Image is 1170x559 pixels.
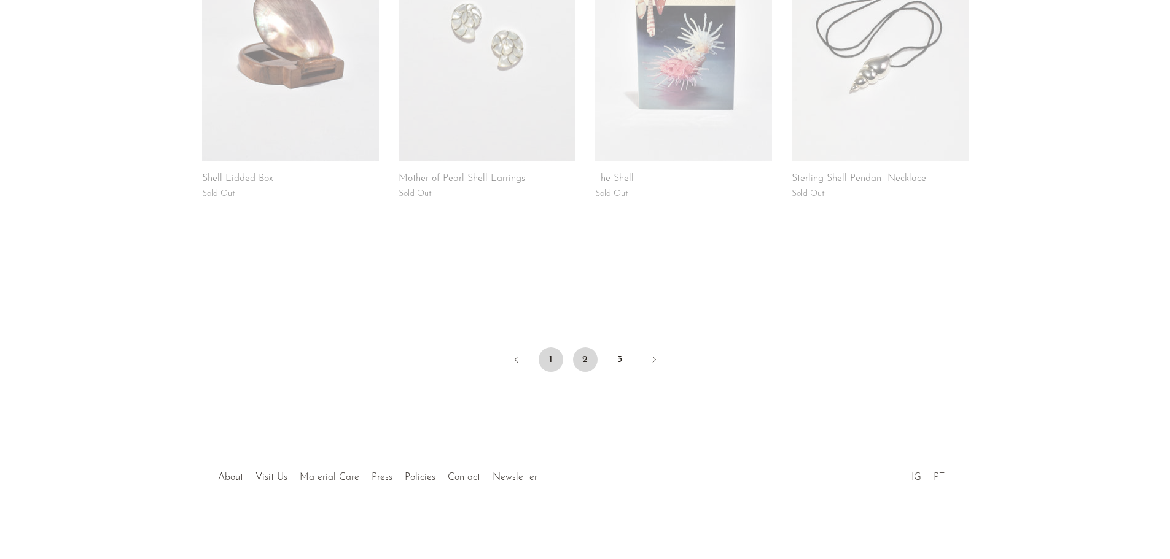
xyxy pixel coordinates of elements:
ul: Social Medias [905,463,951,486]
a: Previous [504,347,529,374]
span: Sold Out [595,189,628,198]
a: 1 [539,347,563,372]
a: Next [642,347,666,374]
span: 2 [573,347,598,372]
a: Mother of Pearl Shell Earrings [399,174,525,185]
span: Sold Out [202,189,235,198]
a: Visit Us [255,472,287,482]
a: About [218,472,243,482]
span: Sold Out [792,189,825,198]
a: Policies [405,472,435,482]
a: 3 [607,347,632,372]
a: Sterling Shell Pendant Necklace [792,174,926,185]
a: The Shell [595,174,634,185]
a: Shell Lidded Box [202,174,273,185]
a: Press [372,472,392,482]
a: PT [934,472,945,482]
a: Material Care [300,472,359,482]
a: Contact [448,472,480,482]
ul: Quick links [212,463,544,486]
span: Sold Out [399,189,432,198]
a: IG [911,472,921,482]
